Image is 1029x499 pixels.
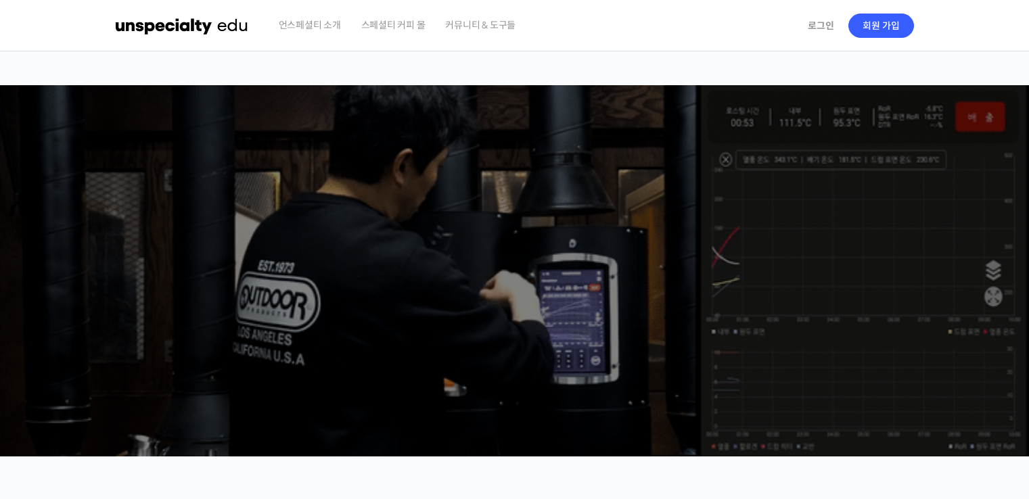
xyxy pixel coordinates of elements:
[14,207,1016,275] p: [PERSON_NAME]을 다하는 당신을 위해, 최고와 함께 만든 커피 클래스
[848,14,914,38] a: 회원 가입
[14,281,1016,300] p: 시간과 장소에 구애받지 않고, 검증된 커리큘럼으로
[800,10,842,41] a: 로그인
